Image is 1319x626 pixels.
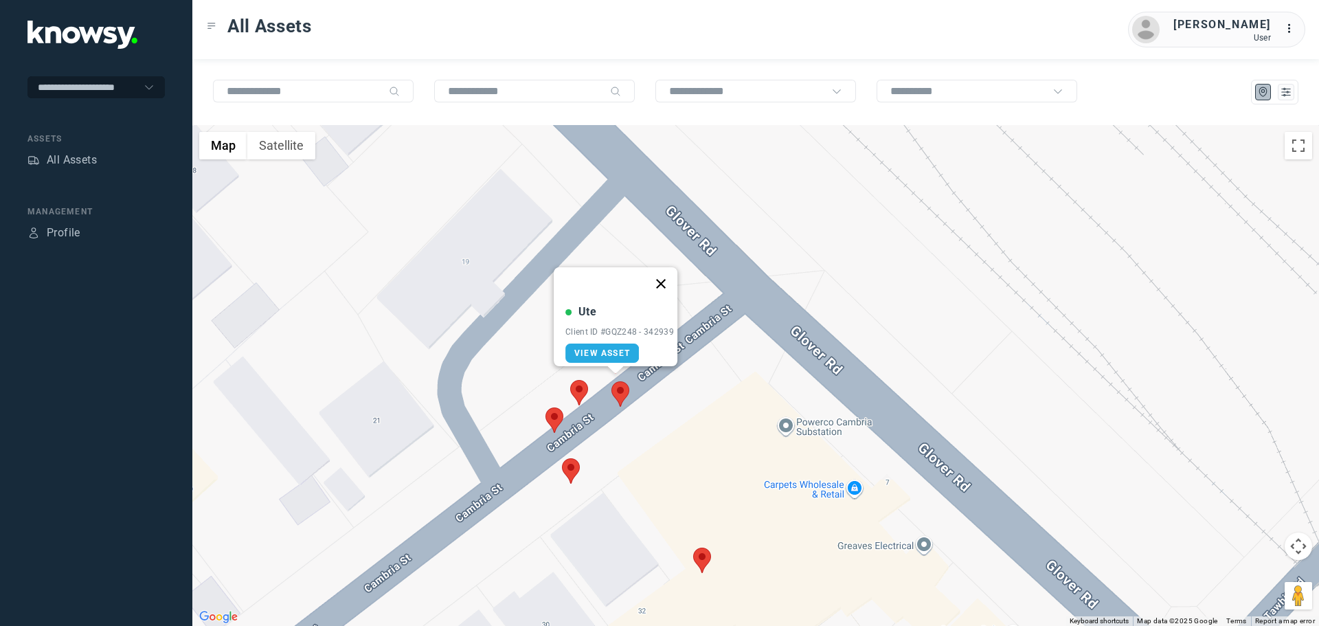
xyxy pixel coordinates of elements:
div: [PERSON_NAME] [1173,16,1271,33]
tspan: ... [1285,23,1299,34]
button: Toggle fullscreen view [1285,132,1312,159]
div: Profile [47,225,80,241]
img: Application Logo [27,21,137,49]
a: View Asset [565,344,639,363]
div: List [1280,86,1292,98]
div: : [1285,21,1301,39]
div: Map [1257,86,1270,98]
div: Profile [27,227,40,239]
button: Map camera controls [1285,533,1312,560]
span: Map data ©2025 Google [1137,617,1217,625]
div: Management [27,205,165,218]
img: Google [196,608,241,626]
div: Client ID #GQZ248 - 342939 [565,327,674,337]
a: Report a map error [1255,617,1315,625]
a: ProfileProfile [27,225,80,241]
a: Terms (opens in new tab) [1226,617,1247,625]
div: All Assets [47,152,97,168]
img: avatar.png [1132,16,1160,43]
div: Ute [578,304,596,320]
button: Keyboard shortcuts [1070,616,1129,626]
div: Search [389,86,400,97]
button: Close [644,267,677,300]
div: Toggle Menu [207,21,216,31]
div: Assets [27,154,40,166]
button: Show street map [199,132,247,159]
div: : [1285,21,1301,37]
a: Open this area in Google Maps (opens a new window) [196,608,241,626]
div: Assets [27,133,165,145]
button: Drag Pegman onto the map to open Street View [1285,582,1312,610]
div: Search [610,86,621,97]
span: All Assets [227,14,312,38]
div: User [1173,33,1271,43]
a: AssetsAll Assets [27,152,97,168]
button: Show satellite imagery [247,132,315,159]
span: View Asset [574,348,630,358]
